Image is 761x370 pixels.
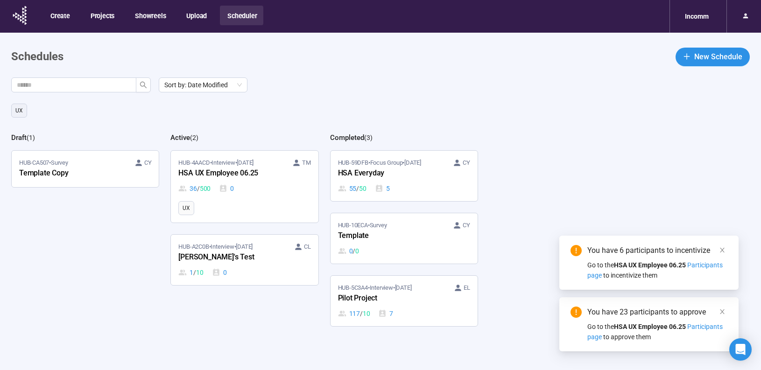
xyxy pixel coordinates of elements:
[127,6,172,25] button: Showreels
[302,158,311,168] span: TM
[237,159,254,166] time: [DATE]
[614,323,686,330] strong: HSA UX Employee 06.25
[178,183,211,194] div: 36
[11,133,27,142] h2: Draft
[571,307,582,318] span: exclamation-circle
[171,151,318,223] a: HUB-4AACD•Interview•[DATE] TMHSA UX Employee 06.2536 / 5000UX
[360,308,363,319] span: /
[193,267,196,278] span: /
[404,159,421,166] time: [DATE]
[463,158,470,168] span: CY
[338,230,441,242] div: Template
[331,213,478,264] a: HUB-10ECA•Survey CYTemplate0 / 0
[171,235,318,285] a: HUB-A2C0B•Interview•[DATE] CL[PERSON_NAME]'s Test1 / 100
[136,77,151,92] button: search
[144,158,152,168] span: CY
[27,134,35,141] span: ( 1 )
[236,243,253,250] time: [DATE]
[694,51,742,63] span: New Schedule
[395,284,412,291] time: [DATE]
[587,245,727,256] div: You have 6 participants to incentivize
[183,203,190,213] span: UX
[178,168,281,180] div: HSA UX Employee 06.25
[338,158,421,168] span: HUB-59DFB • Focus Group •
[356,183,359,194] span: /
[178,267,203,278] div: 1
[719,247,726,253] span: close
[190,134,198,141] span: ( 2 )
[679,7,714,25] div: Incomm
[331,276,478,326] a: HUB-5C3A4•Interview•[DATE] ELPilot Project117 / 107
[729,338,752,361] div: Open Intercom Messenger
[683,53,691,60] span: plus
[19,158,68,168] span: HUB-CA507 • Survey
[140,81,147,89] span: search
[587,307,727,318] div: You have 23 participants to approve
[178,242,253,251] span: HUB-A2C0B • Interview •
[338,246,359,256] div: 0
[43,6,77,25] button: Create
[364,134,373,141] span: ( 3 )
[352,246,355,256] span: /
[164,78,242,92] span: Sort by: Date Modified
[338,308,370,319] div: 117
[355,246,359,256] span: 0
[170,133,190,142] h2: Active
[378,308,393,319] div: 7
[11,48,63,66] h1: Schedules
[179,6,213,25] button: Upload
[614,261,686,269] strong: HSA UX Employee 06.25
[196,267,204,278] span: 10
[587,260,727,280] div: Go to the to incentivize them
[200,183,211,194] span: 500
[587,321,727,342] div: Go to the to approve them
[676,48,750,66] button: plusNew Schedule
[338,168,441,180] div: HSA Everyday
[375,183,390,194] div: 5
[338,283,412,293] span: HUB-5C3A4 • Interview •
[12,151,159,187] a: HUB-CA507•Survey CYTemplate Copy
[331,151,478,201] a: HUB-59DFB•Focus Group•[DATE] CYHSA Everyday55 / 505
[178,158,254,168] span: HUB-4AACD • Interview •
[363,308,370,319] span: 10
[212,267,227,278] div: 0
[15,106,23,115] span: UX
[19,168,122,180] div: Template Copy
[178,251,281,264] div: [PERSON_NAME]'s Test
[83,6,121,25] button: Projects
[571,245,582,256] span: exclamation-circle
[220,6,263,25] button: Scheduler
[304,242,311,251] span: CL
[463,221,470,230] span: CY
[338,183,366,194] div: 55
[359,183,366,194] span: 50
[338,221,387,230] span: HUB-10ECA • Survey
[197,183,200,194] span: /
[719,308,726,315] span: close
[219,183,234,194] div: 0
[464,283,470,293] span: EL
[338,293,441,305] div: Pilot Project
[330,133,364,142] h2: Completed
